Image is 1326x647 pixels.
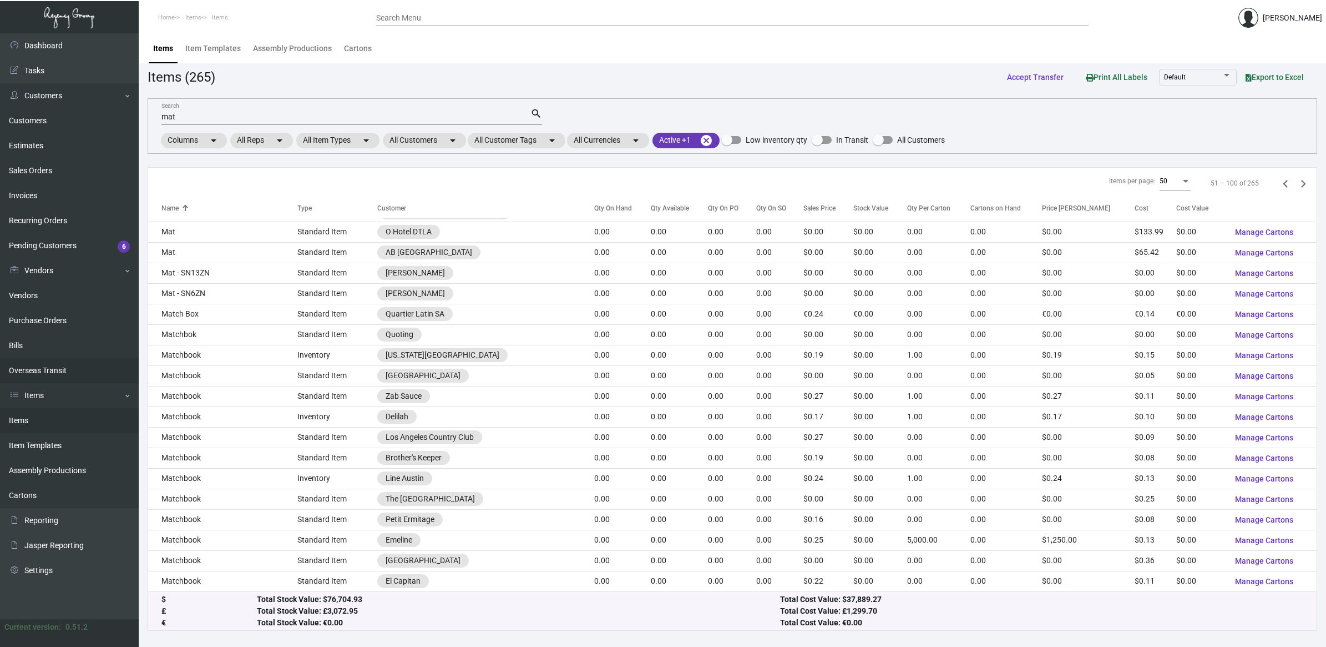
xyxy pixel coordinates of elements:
[708,304,756,324] td: 0.00
[998,67,1072,87] button: Accept Transfer
[594,324,651,345] td: 0.00
[148,304,297,324] td: Match Box
[1176,489,1226,509] td: $0.00
[594,283,651,304] td: 0.00
[708,324,756,345] td: 0.00
[651,489,708,509] td: 0.00
[386,452,442,464] div: Brother's Keeper
[161,133,227,148] mat-chip: Columns
[853,203,888,213] div: Stock Value
[756,448,803,468] td: 0.00
[970,242,1042,263] td: 0.00
[970,304,1042,324] td: 0.00
[148,365,297,386] td: Matchbook
[1235,433,1293,442] span: Manage Cartons
[853,304,907,324] td: €0.00
[386,329,413,340] div: Quoting
[651,448,708,468] td: 0.00
[594,489,651,509] td: 0.00
[803,304,853,324] td: €0.24
[1235,515,1293,524] span: Manage Cartons
[651,427,708,448] td: 0.00
[803,386,853,407] td: $0.27
[1042,283,1135,304] td: $0.00
[1135,203,1148,213] div: Cost
[545,134,559,147] mat-icon: arrow_drop_down
[383,133,466,148] mat-chip: All Customers
[1042,448,1135,468] td: $0.00
[970,386,1042,407] td: 0.00
[803,263,853,283] td: $0.00
[1235,536,1293,545] span: Manage Cartons
[1042,489,1135,509] td: $0.00
[1235,392,1293,401] span: Manage Cartons
[297,324,377,345] td: Standard Item
[756,427,803,448] td: 0.00
[1226,222,1302,242] button: Manage Cartons
[708,222,756,242] td: 0.00
[708,283,756,304] td: 0.00
[853,222,907,242] td: $0.00
[907,203,970,213] div: Qty Per Carton
[853,427,907,448] td: $0.00
[161,203,179,213] div: Name
[1135,263,1176,283] td: $0.00
[1135,427,1176,448] td: $0.09
[1226,284,1302,304] button: Manage Cartons
[148,324,297,345] td: Matchbok
[1135,242,1176,263] td: $65.42
[970,324,1042,345] td: 0.00
[651,468,708,489] td: 0.00
[1235,330,1293,339] span: Manage Cartons
[907,407,970,427] td: 1.00
[1042,203,1110,213] div: Price [PERSON_NAME]
[386,308,444,320] div: Quartier Latin SA
[803,203,853,213] div: Sales Price
[446,134,459,147] mat-icon: arrow_drop_down
[297,489,377,509] td: Standard Item
[1226,263,1302,283] button: Manage Cartons
[594,468,651,489] td: 0.00
[594,365,651,386] td: 0.00
[594,203,651,213] div: Qty On Hand
[907,345,970,365] td: 1.00
[1176,222,1226,242] td: $0.00
[1235,495,1293,504] span: Manage Cartons
[1176,427,1226,448] td: $0.00
[1235,413,1293,422] span: Manage Cartons
[1176,407,1226,427] td: $0.00
[708,203,738,213] div: Qty On PO
[1042,427,1135,448] td: $0.00
[297,468,377,489] td: Inventory
[161,203,297,213] div: Name
[970,203,1042,213] div: Cartons on Hand
[1235,474,1293,483] span: Manage Cartons
[297,203,312,213] div: Type
[148,407,297,427] td: Matchbook
[1135,407,1176,427] td: $0.10
[1160,178,1191,185] mat-select: Items per page:
[1176,242,1226,263] td: $0.00
[756,489,803,509] td: 0.00
[708,407,756,427] td: 0.00
[1007,73,1064,82] span: Accept Transfer
[1176,203,1226,213] div: Cost Value
[1176,468,1226,489] td: $0.00
[1135,386,1176,407] td: $0.11
[836,133,868,147] span: In Transit
[651,407,708,427] td: 0.00
[148,489,297,509] td: Matchbook
[803,407,853,427] td: $0.17
[651,386,708,407] td: 0.00
[1042,468,1135,489] td: $0.24
[1226,325,1302,345] button: Manage Cartons
[1235,289,1293,298] span: Manage Cartons
[803,468,853,489] td: $0.24
[1042,345,1135,365] td: $0.19
[853,324,907,345] td: $0.00
[897,133,945,147] span: All Customers
[907,304,970,324] td: 0.00
[1246,73,1304,82] span: Export to Excel
[853,386,907,407] td: $0.00
[803,427,853,448] td: $0.27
